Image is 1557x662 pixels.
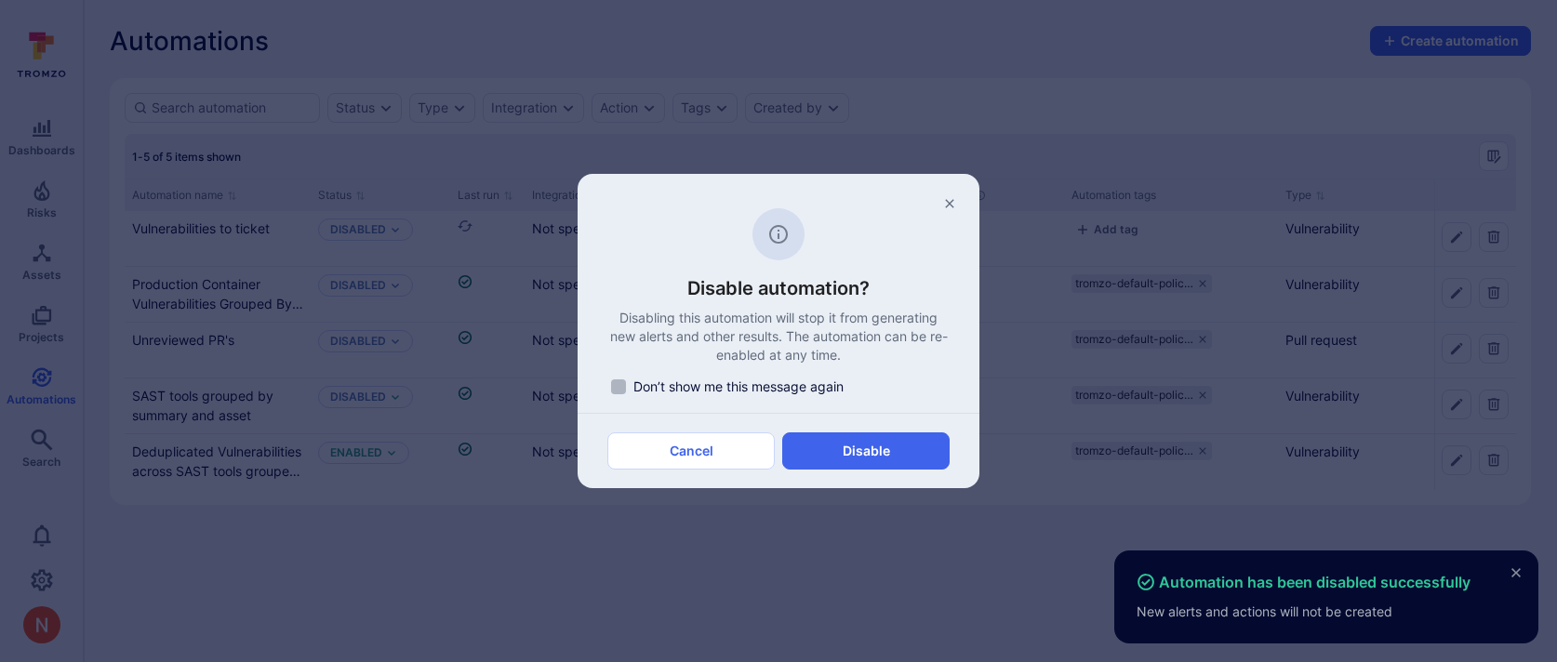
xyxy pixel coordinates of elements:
p: Disabling this automation will stop it from generating new alerts and other results. The automati... [607,309,950,364]
span: Don’t show me this message again [633,377,844,396]
span: New alerts and actions will not be created [1137,602,1392,621]
button: Cancel [607,432,775,470]
h3: Disable automation? [607,275,950,301]
span: Automation has been disabled successfully [1137,573,1470,591]
button: Disable [782,432,950,470]
button: close [1501,558,1531,588]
